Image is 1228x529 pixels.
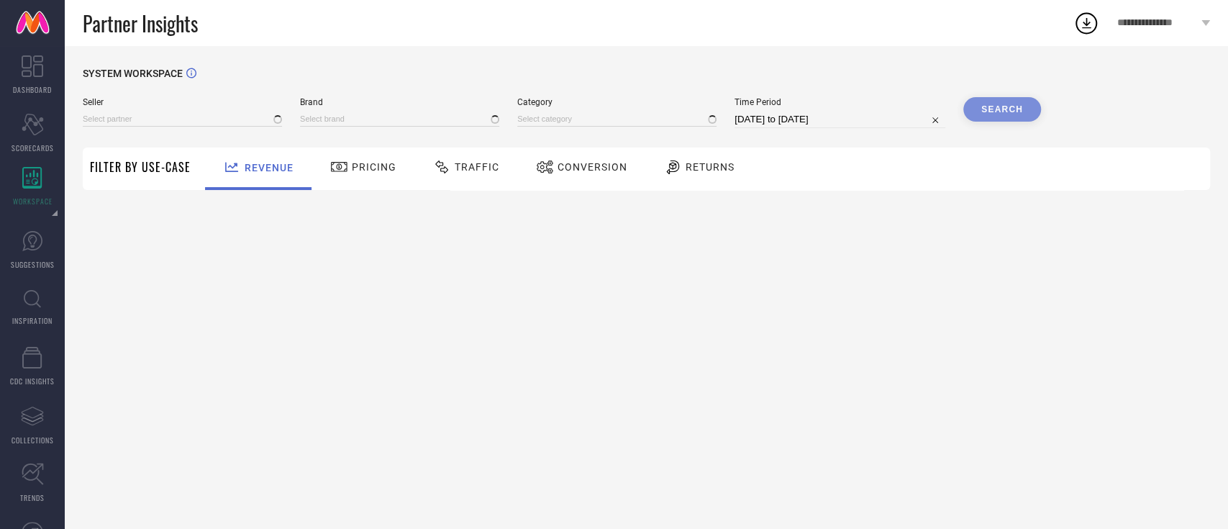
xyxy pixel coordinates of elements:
[12,435,54,446] span: COLLECTIONS
[83,68,183,79] span: SYSTEM WORKSPACE
[20,492,45,503] span: TRENDS
[245,162,294,173] span: Revenue
[558,161,627,173] span: Conversion
[83,97,282,107] span: Seller
[300,112,499,127] input: Select brand
[13,84,52,95] span: DASHBOARD
[300,97,499,107] span: Brand
[517,112,717,127] input: Select category
[11,259,55,270] span: SUGGESTIONS
[83,9,198,38] span: Partner Insights
[517,97,717,107] span: Category
[12,315,53,326] span: INSPIRATION
[83,112,282,127] input: Select partner
[13,196,53,207] span: WORKSPACE
[1073,10,1099,36] div: Open download list
[12,143,54,153] span: SCORECARDS
[734,111,945,128] input: Select time period
[352,161,396,173] span: Pricing
[455,161,499,173] span: Traffic
[10,376,55,386] span: CDC INSIGHTS
[686,161,734,173] span: Returns
[90,158,191,176] span: Filter By Use-Case
[734,97,945,107] span: Time Period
